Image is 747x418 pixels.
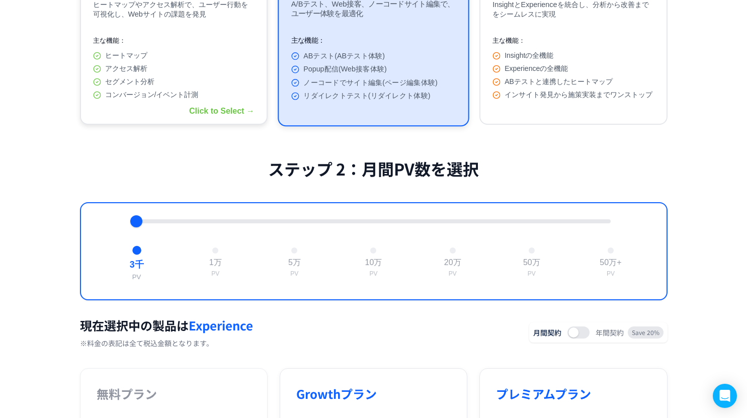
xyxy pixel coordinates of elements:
[284,243,305,281] button: 5万PV
[519,243,544,281] button: 50万PV
[607,270,615,277] div: PV
[505,91,652,100] span: インサイト発見から施策実装までワンストップ
[93,36,255,45] p: 主な機能：
[303,78,438,87] span: ノーコードでサイト編集(ページ編集体験)
[600,258,621,268] div: 50万+
[440,243,465,281] button: 20万PV
[291,36,456,45] p: 主な機能：
[505,77,613,87] span: ABテストと連携したヒートマップ
[369,270,377,277] div: PV
[505,51,553,60] span: Insightの全機能
[97,385,251,402] h3: 無料プラン
[189,107,255,116] div: Click to Select →
[105,51,147,60] span: ヒートマップ
[523,258,540,268] div: 50万
[268,157,479,180] h2: ステップ 2：月間PV数を選択
[303,65,387,74] span: Popup配信(Web接客体験)
[492,36,654,45] p: 主な機能：
[205,243,226,281] button: 1万PV
[129,259,143,271] div: 3千
[496,385,650,402] h3: プレミアムプラン
[80,316,513,334] h2: 現在選択中の製品は
[444,258,461,268] div: 20万
[505,64,568,73] span: Experienceの全機能
[596,243,625,281] button: 50万+PV
[365,258,382,268] div: 10万
[211,270,219,277] div: PV
[596,327,624,338] span: 年間契約
[449,270,457,277] div: PV
[533,327,561,338] span: 月間契約
[105,77,154,87] span: セグメント分析
[125,241,148,285] button: 3千PV
[290,270,298,277] div: PV
[105,64,147,73] span: アクセス解析
[303,92,430,101] span: リダイレクトテスト(リダイレクト体験)
[713,384,737,408] div: Open Intercom Messenger
[528,270,536,277] div: PV
[288,258,301,268] div: 5万
[105,91,199,100] span: コンバージョン/イベント計測
[209,258,222,268] div: 1万
[189,316,253,334] span: Experience
[303,51,385,60] span: ABテスト(ABテスト体験)
[80,338,513,348] p: ※料金の表記は全て税込金額となります。
[296,385,451,402] h3: Growthプラン
[628,326,663,339] span: Save 20%
[132,273,141,281] div: PV
[361,243,386,281] button: 10万PV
